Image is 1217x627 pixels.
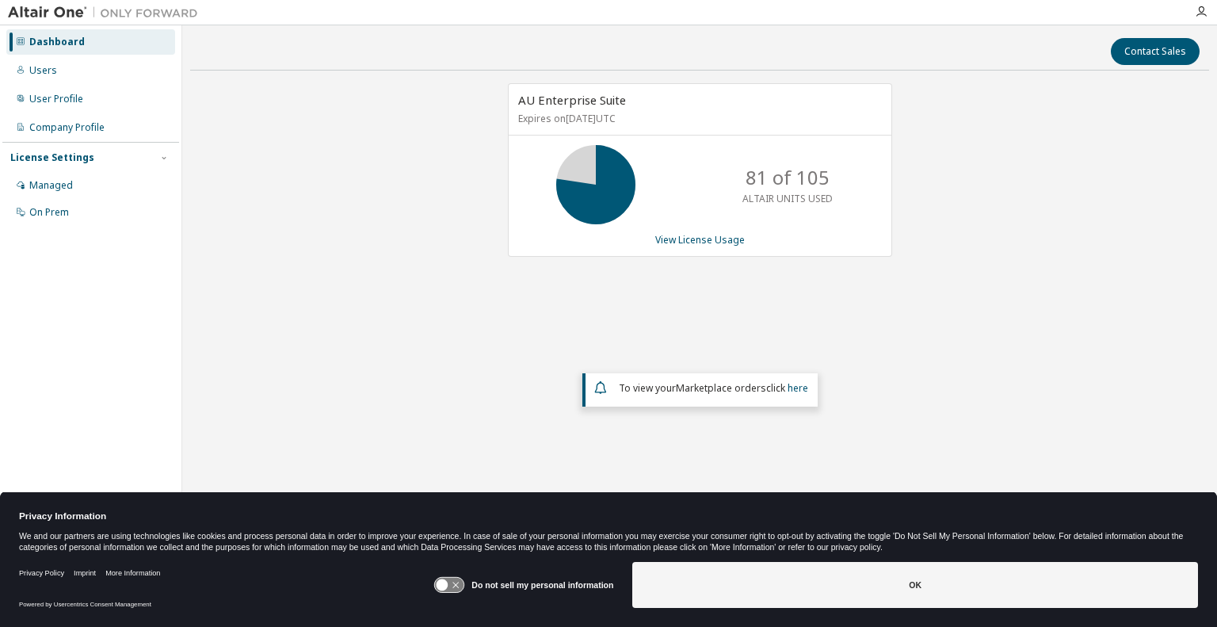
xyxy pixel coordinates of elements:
p: Expires on [DATE] UTC [518,112,878,125]
div: Managed [29,179,73,192]
p: 81 of 105 [746,164,830,191]
button: Contact Sales [1111,38,1200,65]
div: On Prem [29,206,69,219]
a: View License Usage [655,233,745,247]
div: Dashboard [29,36,85,48]
div: License Settings [10,151,94,164]
em: Marketplace orders [676,381,766,395]
img: Altair One [8,5,206,21]
div: Company Profile [29,121,105,134]
div: User Profile [29,93,83,105]
span: To view your click [619,381,808,395]
span: AU Enterprise Suite [518,92,626,108]
a: here [788,381,808,395]
div: Users [29,64,57,77]
p: ALTAIR UNITS USED [742,192,833,205]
